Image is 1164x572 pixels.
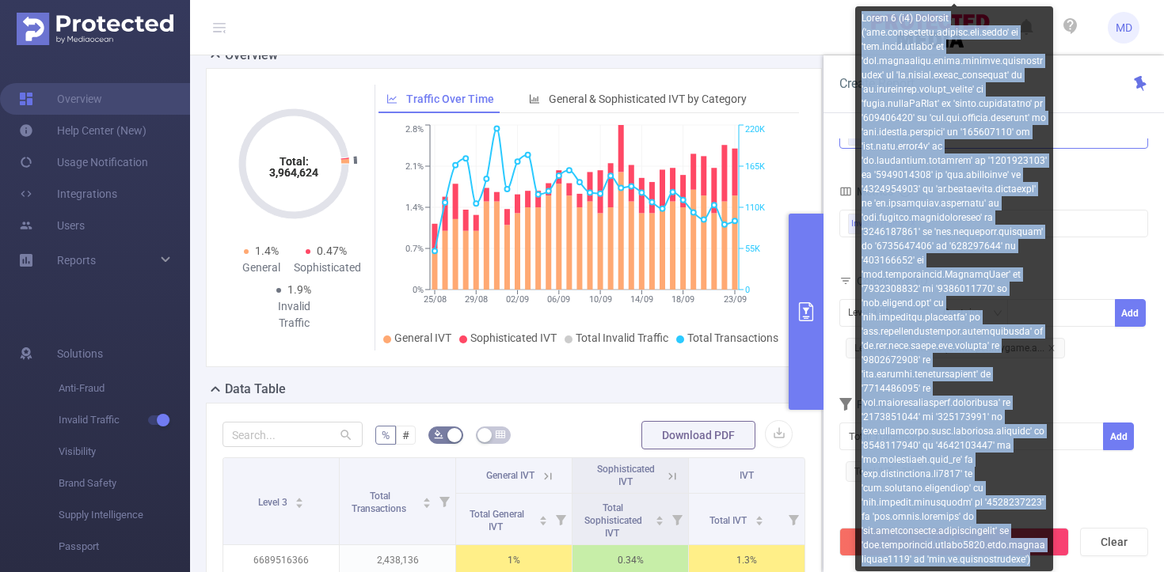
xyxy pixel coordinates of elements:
span: Level 3 (l3) Contains ('com.openmygame.a... [846,338,1065,358]
span: Total Invalid Traffic [576,331,668,344]
i: Filter menu [782,494,805,544]
tspan: 2.1% [405,161,424,172]
span: Visibility [59,436,190,468]
span: Filters [839,398,887,411]
tspan: 55K [745,244,760,254]
a: Users [19,210,85,241]
i: icon: caret-down [656,519,664,524]
div: Invalid Traffic [261,298,326,331]
span: IVT [740,470,754,481]
tspan: 165K [745,161,765,172]
i: icon: bg-colors [434,430,443,439]
input: Search... [223,422,363,447]
i: icon: bar-chart [529,93,540,104]
a: Reports [57,244,96,276]
h2: Data Table [225,380,286,399]
span: Reports [57,254,96,267]
div: Sort [295,495,304,505]
span: Traffic Over Time [406,93,494,105]
a: Integrations [19,178,117,210]
span: 1.4% [255,244,279,257]
button: Clear [1080,528,1148,556]
i: Filter menu [550,494,572,544]
span: Sophisticated IVT [597,464,655,487]
tspan: 06/09 [547,294,570,305]
tspan: 02/09 [506,294,529,305]
span: Total Transactions [352,491,409,514]
a: Help Center (New) [19,115,146,146]
i: icon: line-chart [386,93,398,104]
tspan: 18/09 [671,294,694,305]
span: Invalid Traffic [848,214,921,234]
span: Sophisticated IVT [470,331,557,344]
span: Supply Intelligence [59,499,190,531]
span: MD [1116,12,1132,44]
i: icon: caret-down [539,519,548,524]
span: Solutions [57,338,103,369]
span: Total General IVT [470,509,524,532]
span: Anti-Fraud [59,373,190,404]
tspan: 14/09 [630,294,653,305]
span: 1.9% [287,283,311,296]
div: Lorem 6 (i4) Dolorsit ('ame.consectetu.adipisc.eli.seddo' ei 'tem.incid.utlabo' et 'dol.magnaaliq... [855,6,1053,571]
tspan: 29/08 [465,294,488,305]
button: Download PDF [641,421,755,449]
tspan: 0 [745,285,750,295]
button: Run Report [839,528,1069,556]
span: Total IVT ≤ 3% [846,461,936,482]
span: Create Report [839,76,915,91]
span: Level 3 [258,497,290,508]
button: Add [1115,299,1146,327]
i: Filter menu [666,494,688,544]
i: icon: caret-up [755,513,763,518]
tspan: 25/08 [424,294,447,305]
div: Sort [655,513,664,523]
div: Sort [538,513,548,523]
tspan: 0% [413,285,424,295]
span: General IVT [486,470,534,481]
span: Metrics [839,185,893,198]
div: General [229,259,294,276]
span: Passport [59,531,190,563]
tspan: 3,964,624 [269,166,318,179]
div: Sophisticated [294,259,359,276]
tspan: 2.8% [405,125,424,135]
tspan: 23/09 [724,294,747,305]
span: General & Sophisticated IVT by Category [549,93,747,105]
tspan: 0.7% [405,244,424,254]
span: Total IVT [709,515,749,526]
span: Total Transactions [687,331,778,344]
tspan: Total: [280,155,309,168]
a: Usage Notification [19,146,148,178]
span: % [382,429,390,441]
span: General IVT [394,331,451,344]
h2: Overview [225,46,278,65]
div: Sort [755,513,764,523]
i: icon: caret-down [295,502,304,506]
i: icon: caret-up [539,513,548,518]
button: Add [1103,422,1134,450]
tspan: 220K [745,125,765,135]
span: Brand Safety [59,468,190,499]
img: Protected Media [17,13,173,45]
a: Overview [19,83,102,115]
tspan: 10/09 [589,294,612,305]
div: Level 3 (l3) [848,300,905,326]
div: Sort [422,495,432,505]
span: 0.47% [317,244,347,257]
i: icon: caret-up [295,495,304,500]
span: # [402,429,409,441]
tspan: 110K [745,203,765,213]
span: Total Sophisticated IVT [584,502,642,539]
i: Filter menu [433,458,455,544]
i: icon: table [496,430,505,439]
i: icon: caret-down [423,502,432,506]
i: icon: caret-down [755,519,763,524]
i: icon: caret-up [656,513,664,518]
tspan: 1.4% [405,203,424,213]
span: Invalid Traffic [59,404,190,436]
i: icon: caret-up [423,495,432,500]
